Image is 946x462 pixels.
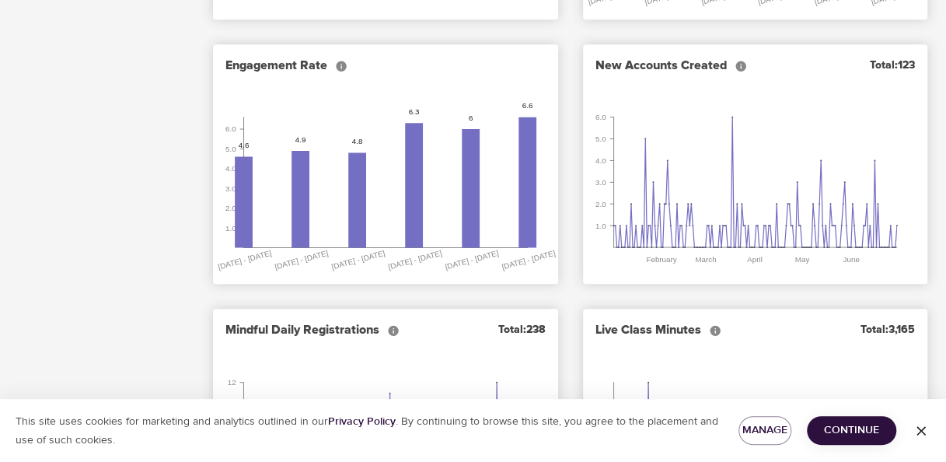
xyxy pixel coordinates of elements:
tspan: [DATE] - [DATE] [387,248,442,271]
button: Continue [807,416,896,445]
tspan: 1.0 [595,222,606,230]
div: Mindful Daily Registrations [225,321,400,339]
tspan: 2.0 [595,200,606,208]
tspan: 3.0 [225,184,236,193]
tspan: 3.0 [595,178,606,187]
tspan: March [695,256,716,264]
tspan: 4.6 [239,141,250,149]
tspan: 4.0 [595,156,606,165]
button: Manage [738,416,791,445]
tspan: [DATE] - [DATE] [444,248,499,271]
tspan: February [646,256,676,264]
tspan: 4.9 [295,135,306,144]
svg: The total Minutes of Mindfulness delivered to participants from all live programs. [709,324,721,337]
tspan: 5.0 [225,145,236,153]
svg: The number of new unique participants who created accounts for eM Life. [735,60,747,72]
tspan: 4.0 [225,164,236,173]
tspan: 4.8 [351,137,362,145]
tspan: May [794,256,809,264]
tspan: 6.3 [408,107,419,116]
div: Total: 123 [870,58,915,73]
div: Live Class Minutes [595,321,721,339]
tspan: 6.0 [225,125,236,134]
tspan: 12 [228,377,236,386]
tspan: 5.0 [595,135,606,143]
div: Total: 3,165 [860,322,915,338]
tspan: [DATE] - [DATE] [330,248,386,271]
a: Privacy Policy [328,415,396,429]
span: Continue [819,421,884,440]
svg: Engagement Rate is ET (engagement touches) / MAU (monthly active users), an indicator of engageme... [335,60,347,72]
svg: The total number of participants who registered to attend a Mindful Daily session. [387,324,400,337]
tspan: 2.0 [225,204,236,212]
tspan: [DATE] - [DATE] [217,248,272,271]
tspan: June [843,256,860,264]
div: Engagement Rate [225,57,347,75]
div: Total: 238 [498,322,546,338]
div: New Accounts Created [595,57,747,75]
tspan: [DATE] - [DATE] [501,248,556,271]
span: Manage [751,421,779,440]
tspan: 1.0 [225,224,236,233]
tspan: [DATE] - [DATE] [274,248,329,271]
tspan: 6.0 [595,113,606,121]
tspan: April [747,256,763,264]
tspan: 6 [468,114,473,122]
tspan: 6.6 [522,102,532,110]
